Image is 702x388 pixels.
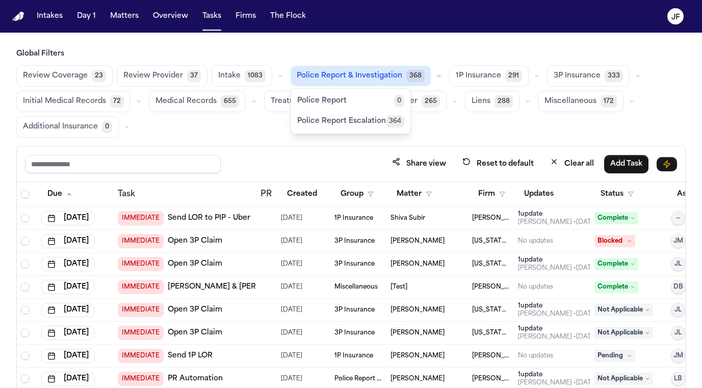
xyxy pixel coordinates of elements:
[554,71,601,81] span: 3P Insurance
[449,65,529,87] button: 1P Insurance291
[291,66,431,86] button: Police Report & Investigation368
[297,71,402,81] span: Police Report & Investigation
[73,7,100,25] button: Day 1
[245,70,266,82] span: 1083
[297,116,386,126] span: Police Report Escalation
[106,7,143,25] button: Matters
[16,65,113,87] button: Review Coverage23
[117,65,207,87] button: Review Provider37
[456,71,501,81] span: 1P Insurance
[291,111,410,132] button: Police Report Escalation364
[218,71,241,81] span: Intake
[198,7,225,25] button: Tasks
[394,95,404,107] span: 0
[495,95,513,108] span: 288
[16,91,131,112] button: Initial Medical Records72
[264,91,337,112] button: Treatment676
[12,12,24,21] a: Home
[23,96,106,107] span: Initial Medical Records
[23,122,98,132] span: Additional Insurance
[110,95,124,108] span: 72
[406,70,425,82] span: 368
[123,71,183,81] span: Review Provider
[291,91,410,111] button: Police Report0
[212,65,272,87] button: Intake1083
[544,154,600,173] button: Clear all
[547,65,630,87] button: 3P Insurance333
[102,121,112,133] span: 0
[16,116,119,138] button: Additional Insurance0
[149,7,192,25] button: Overview
[538,91,623,112] button: Miscellaneous172
[92,70,106,82] span: 23
[12,12,24,21] img: Finch Logo
[422,95,440,108] span: 265
[231,7,260,25] button: Firms
[505,70,522,82] span: 291
[16,49,686,59] h3: Global Filters
[657,157,677,171] button: Immediate Task
[544,96,596,107] span: Miscellaneous
[605,70,623,82] span: 333
[386,115,404,127] span: 364
[149,91,246,112] button: Medical Records655
[155,96,217,107] span: Medical Records
[33,7,67,25] button: Intakes
[187,70,201,82] span: 37
[271,96,309,107] span: Treatment
[601,95,617,108] span: 172
[386,154,452,173] button: Share view
[266,7,310,25] button: The Flock
[297,96,347,106] span: Police Report
[221,95,239,108] span: 655
[465,91,519,112] button: Liens288
[604,155,648,173] button: Add Task
[472,96,490,107] span: Liens
[23,71,88,81] span: Review Coverage
[456,154,540,173] button: Reset to default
